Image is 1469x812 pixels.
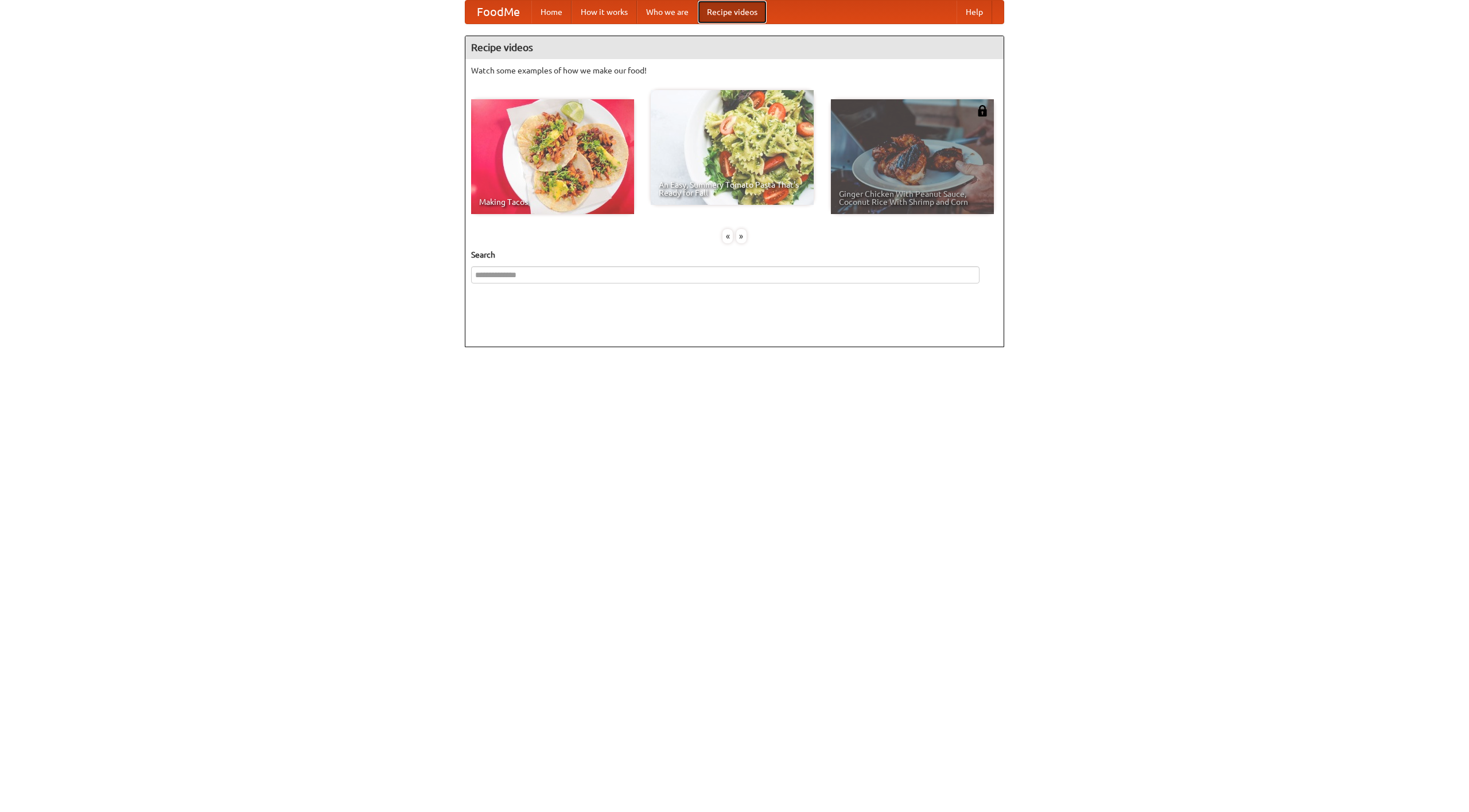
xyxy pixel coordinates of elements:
a: How it works [572,1,637,24]
p: Watch some examples of how we make our food! [471,65,998,76]
span: An Easy, Summery Tomato Pasta That's Ready for Fall [659,181,806,197]
div: « [722,229,733,243]
h5: Search [471,249,998,261]
a: Recipe videos [698,1,767,24]
a: Making Tacos [471,99,634,214]
a: An Easy, Summery Tomato Pasta That's Ready for Fall [651,90,814,205]
img: 483408.png [977,105,988,116]
a: Who we are [637,1,698,24]
h4: Recipe videos [465,36,1004,59]
a: Home [531,1,572,24]
span: Making Tacos [479,198,626,206]
div: » [736,229,747,243]
a: FoodMe [465,1,531,24]
a: Help [957,1,992,24]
